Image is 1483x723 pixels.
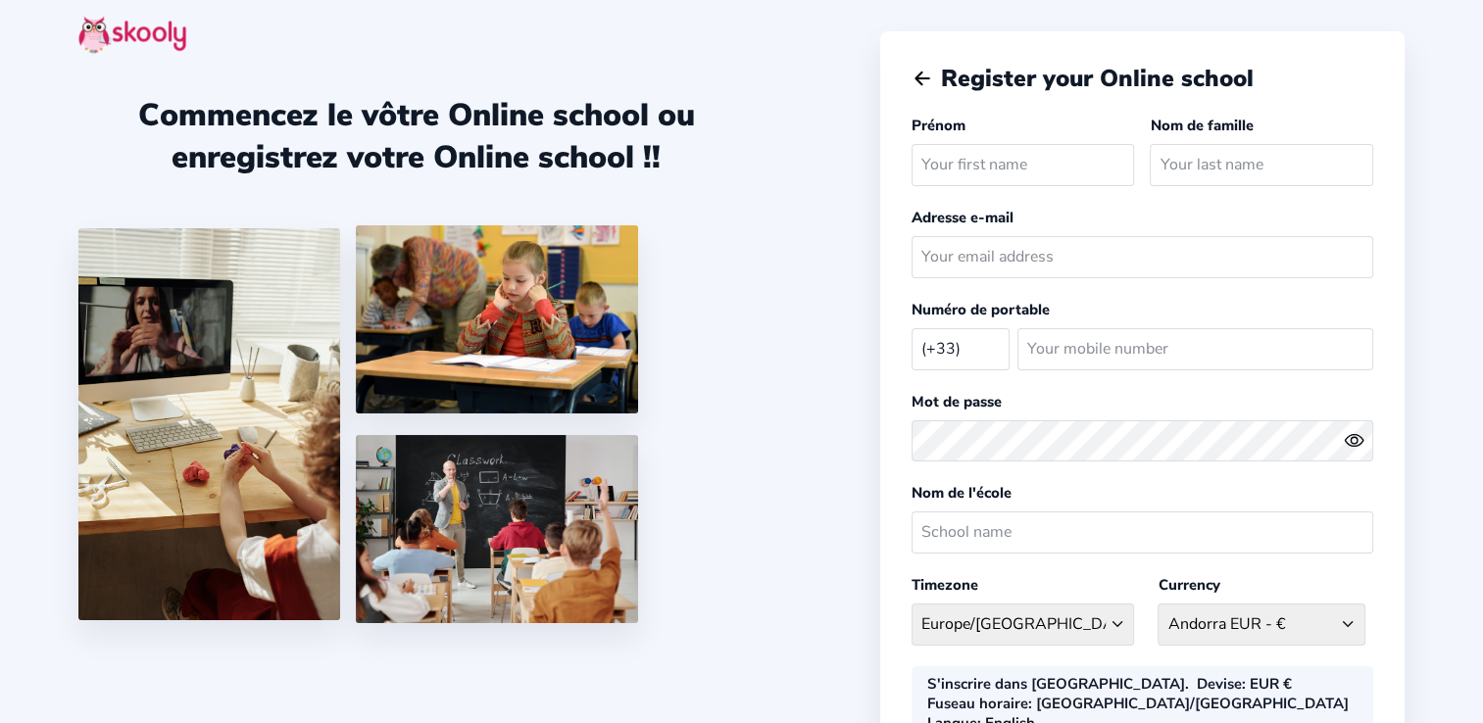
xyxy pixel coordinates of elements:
label: Prénom [912,116,965,135]
button: arrow back outline [912,68,933,89]
input: Your last name [1150,144,1373,186]
input: Your mobile number [1017,328,1373,370]
input: Your first name [912,144,1135,186]
img: 1.jpg [78,228,340,620]
label: Nom de famille [1150,116,1253,135]
b: Fuseau horaire [927,694,1028,713]
label: Numéro de portable [912,300,1050,319]
div: S'inscrire dans [GEOGRAPHIC_DATA]. [927,674,1189,694]
label: Adresse e-mail [912,208,1013,227]
ion-icon: eye outline [1344,430,1364,451]
span: Register your Online school [941,63,1254,94]
input: School name [912,511,1373,554]
label: Currency [1158,575,1219,595]
button: eye outlineeye off outline [1344,430,1373,451]
img: skooly-logo.png [78,16,186,54]
label: Timezone [912,575,978,595]
div: Commencez le vôtre Online school ou enregistrez votre Online school !! [78,94,755,178]
img: 5.png [356,435,638,623]
b: Devise [1197,674,1242,694]
div: : EUR € [1197,674,1292,694]
div: : [GEOGRAPHIC_DATA]/[GEOGRAPHIC_DATA] [927,694,1349,713]
label: Nom de l'école [912,483,1012,503]
input: Your email address [912,236,1373,278]
img: 4.png [356,225,638,413]
label: Mot de passe [912,392,1002,411]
